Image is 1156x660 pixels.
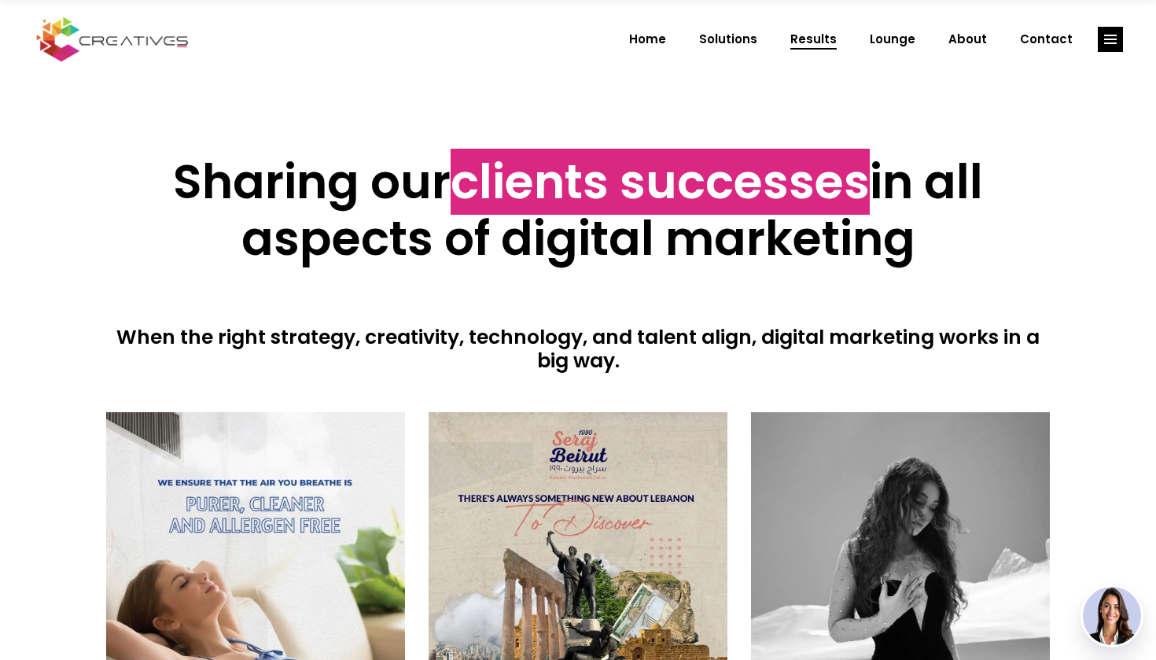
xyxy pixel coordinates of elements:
img: agent [1083,587,1141,645]
span: Solutions [699,19,757,60]
span: Contact [1020,19,1073,60]
span: Home [629,19,666,60]
img: Creatives [33,15,192,64]
a: About [932,19,1003,60]
span: clients successes [451,149,870,215]
a: Home [613,19,683,60]
a: Results [774,19,853,60]
span: Results [790,19,837,60]
a: Solutions [683,19,774,60]
a: link [1098,27,1123,52]
h2: Sharing our in all aspects of digital marketing [106,153,1050,267]
a: Lounge [853,19,932,60]
span: About [948,19,987,60]
span: Lounge [870,19,915,60]
h4: When the right strategy, creativity, technology, and talent align, digital marketing works in a b... [106,326,1050,373]
a: Contact [1003,19,1089,60]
